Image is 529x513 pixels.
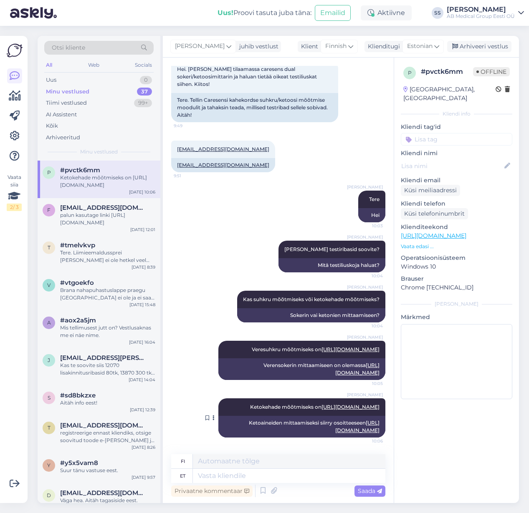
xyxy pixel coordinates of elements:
div: Privaatne kommentaar [171,485,253,497]
div: [PERSON_NAME] [447,6,515,13]
div: Socials [133,60,154,70]
div: et [180,469,185,483]
span: Estonian [407,42,433,51]
div: Mis tellimusest jutt on? Vestlusaknas me ei näe nime. [60,324,155,339]
span: Offline [473,67,510,76]
a: [URL][DOMAIN_NAME] [321,346,380,352]
div: Klient [298,42,318,51]
div: [DATE] 14:04 [129,377,155,383]
a: [EMAIL_ADDRESS][DOMAIN_NAME] [177,146,269,152]
div: Aitäh info eest! [60,399,155,407]
span: j [48,357,50,363]
p: Kliendi tag'id [401,123,512,131]
span: [PERSON_NAME] testiribasid soovite? [284,246,380,252]
span: [PERSON_NAME] [175,42,225,51]
div: [DATE] 12:39 [130,407,155,413]
div: Küsi meiliaadressi [401,185,460,196]
div: juhib vestlust [236,42,278,51]
div: SS [432,7,443,19]
span: s [48,395,51,401]
div: 0 [140,76,152,84]
a: [URL][DOMAIN_NAME] [401,232,466,239]
div: [DATE] 8:26 [132,444,155,450]
div: palun kasutage linki [URL][DOMAIN_NAME] [60,211,155,226]
div: Tere. Tellin Caresensi kahekordse suhkru/ketoosi mõõtmise moodulit ja tahaksin teada, millised te... [171,93,338,122]
div: Ketokehade mõõtmiseks on [URL][DOMAIN_NAME] [60,174,155,189]
span: Kas suhkru mõõtmiseks või ketokehade mõõtmiseks? [243,296,380,302]
span: 10:06 [352,438,383,444]
button: Emailid [315,5,351,21]
div: Ketoaineiden mittaamiseksi siirry osoitteeseen [218,416,385,438]
div: All [44,60,54,70]
span: Otsi kliente [52,43,85,52]
div: Uus [46,76,56,84]
span: #tmelvkvp [60,241,95,249]
span: Minu vestlused [80,148,118,156]
div: 2 / 3 [7,204,22,211]
span: a [47,319,51,326]
a: [URL][DOMAIN_NAME] [321,404,380,410]
div: # pvctk6mm [421,67,473,77]
div: [DATE] 8:39 [132,264,155,270]
div: Tiimi vestlused [46,99,87,107]
a: [PERSON_NAME]AB Medical Group Eesti OÜ [447,6,524,20]
div: Kliendi info [401,110,512,118]
div: [DATE] 15:48 [129,302,155,308]
span: 10:04 [352,323,383,329]
p: Klienditeekond [401,223,512,231]
span: p [47,169,51,176]
p: Chrome [TECHNICAL_ID] [401,283,512,292]
div: Kõik [46,122,58,130]
div: 99+ [134,99,152,107]
span: [PERSON_NAME] [347,284,383,290]
span: janek.kapper@gmail.com [60,354,147,362]
div: Arhiveeri vestlus [447,41,511,52]
div: [DATE] 16:04 [129,339,155,345]
span: #sd8bkzxe [60,392,96,399]
div: [DATE] 12:01 [130,226,155,233]
span: Finnish [325,42,347,51]
div: Mitä testiliuskoja haluat? [278,258,385,272]
span: Veresuhkru mõõtmiseks on [252,346,380,352]
span: #aox2a5jm [60,317,96,324]
p: Märkmed [401,313,512,322]
div: Suur tänu vastuse eest. [60,467,155,474]
input: Lisa nimi [401,161,503,171]
div: [DATE] 10:06 [129,189,155,195]
div: Verensokerin mittaamiseen on olemassa [218,358,385,380]
span: d [47,492,51,498]
p: Kliendi email [401,176,512,185]
div: Aktiivne [361,5,412,20]
span: 9:51 [174,173,205,179]
p: Vaata edasi ... [401,243,512,250]
span: y [47,462,51,468]
span: 10:05 [352,380,383,387]
div: registreerige ennast kliendiks, otsige soovitud toode e-[PERSON_NAME] ja lisage ostukorvi. [60,429,155,444]
div: Klienditugi [364,42,400,51]
span: [PERSON_NAME] [347,184,383,190]
span: t [48,425,51,431]
span: t [48,244,51,251]
span: [PERSON_NAME] [347,392,383,398]
div: Hei [358,208,385,222]
div: Proovi tasuta juba täna: [218,8,311,18]
span: Tere [369,196,380,202]
div: [DATE] 9:57 [132,474,155,480]
a: [EMAIL_ADDRESS][DOMAIN_NAME] [177,162,269,168]
input: Lisa tag [401,133,512,146]
p: Windows 10 [401,262,512,271]
img: Askly Logo [7,43,23,58]
span: p [408,70,412,76]
span: #y5x5vam8 [60,459,98,467]
div: Tere. Liimieemaldussprei [PERSON_NAME] ei ole hetkel veel Tervisekassa poolt kompenseeritavate me... [60,249,155,264]
div: Minu vestlused [46,88,89,96]
div: Kas te soovite siis 12070 lisakinnitusribasid 80tk, 13870 300 tk ja pasta 3 tk (pasta saame vormi... [60,362,155,377]
div: Sokerin vai ketonien mittaamiseen? [237,308,385,322]
div: Vaata siia [7,174,22,211]
span: Saada [358,487,382,495]
span: v [47,282,51,288]
div: AB Medical Group Eesti OÜ [447,13,515,20]
div: 37 [137,88,152,96]
div: [GEOGRAPHIC_DATA], [GEOGRAPHIC_DATA] [403,85,496,103]
p: Kliendi nimi [401,149,512,158]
